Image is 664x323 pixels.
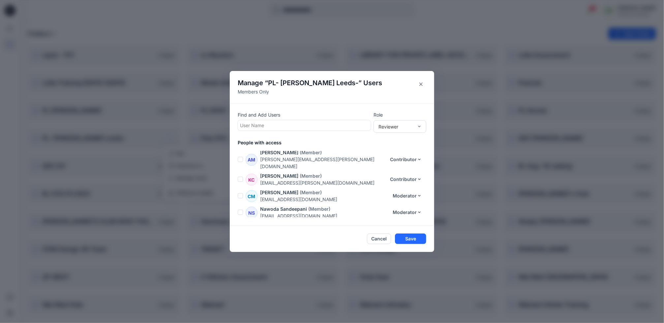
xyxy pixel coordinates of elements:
[246,174,257,186] div: KC
[378,123,413,130] div: Reviewer
[416,79,426,90] button: Close
[238,139,434,146] p: People with access
[300,189,322,196] p: (Member)
[246,154,257,166] div: AM
[386,174,426,185] button: Contributor
[300,149,322,156] p: (Member)
[386,154,426,165] button: Contributor
[246,207,257,219] div: NS
[260,149,298,156] p: [PERSON_NAME]
[260,172,298,179] p: [PERSON_NAME]
[388,191,426,201] button: Moderator
[388,207,426,218] button: Moderator
[300,172,322,179] p: (Member)
[374,111,426,118] p: Role
[260,189,298,196] p: [PERSON_NAME]
[260,212,388,219] p: [EMAIL_ADDRESS][DOMAIN_NAME]
[260,179,386,186] p: [EMAIL_ADDRESS][PERSON_NAME][DOMAIN_NAME]
[238,111,371,118] p: Find and Add Users
[260,196,388,203] p: [EMAIL_ADDRESS][DOMAIN_NAME]
[238,79,382,87] h4: Manage “ ” Users
[238,88,382,95] p: Members Only
[260,156,386,170] p: [PERSON_NAME][EMAIL_ADDRESS][PERSON_NAME][DOMAIN_NAME]
[395,233,426,244] button: Save
[308,205,330,212] p: (Member)
[246,190,257,202] div: CM
[268,79,358,87] span: PL- [PERSON_NAME] Leeds-
[367,233,391,244] button: Cancel
[260,205,307,212] p: Nawoda Sandeepani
